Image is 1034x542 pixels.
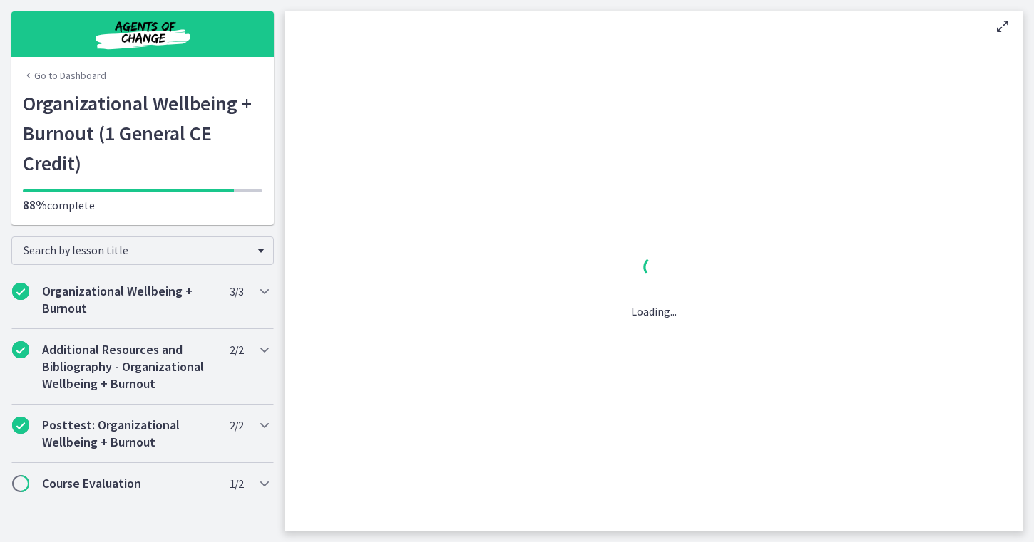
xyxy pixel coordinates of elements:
[12,417,29,434] i: Completed
[12,283,29,300] i: Completed
[23,88,262,178] h1: Organizational Wellbeing + Burnout (1 General CE Credit)
[12,341,29,358] i: Completed
[57,17,228,51] img: Agents of Change
[42,475,216,492] h2: Course Evaluation
[42,341,216,392] h2: Additional Resources and Bibliography - Organizational Wellbeing + Burnout
[230,283,243,300] span: 3 / 3
[42,283,216,317] h2: Organizational Wellbeing + Burnout
[24,243,250,257] span: Search by lesson title
[230,475,243,492] span: 1 / 2
[23,197,262,214] p: complete
[631,303,677,320] p: Loading...
[230,341,243,358] span: 2 / 2
[631,253,677,286] div: 1
[230,417,243,434] span: 2 / 2
[23,197,47,213] span: 88%
[11,236,274,265] div: Search by lesson title
[42,417,216,451] h2: Posttest: Organizational Wellbeing + Burnout
[23,68,106,83] a: Go to Dashboard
